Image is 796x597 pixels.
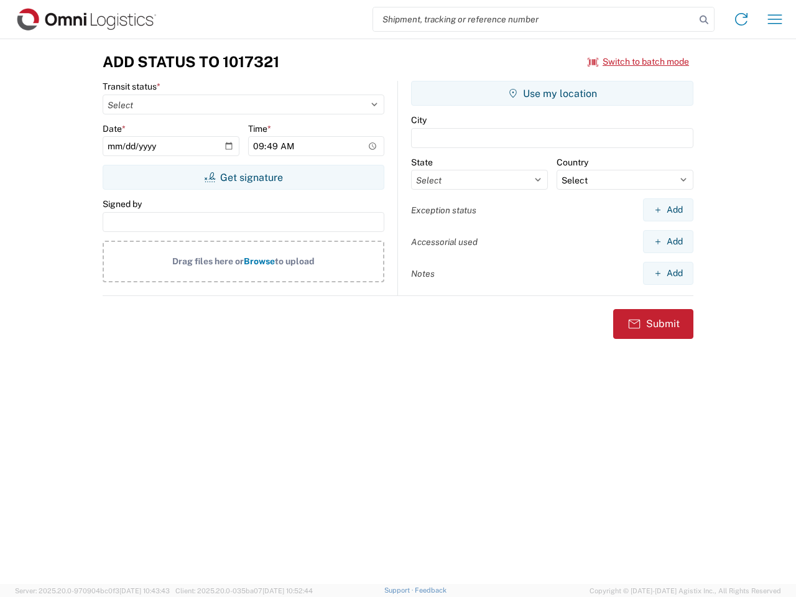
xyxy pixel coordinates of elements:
[588,52,689,72] button: Switch to batch mode
[103,165,384,190] button: Get signature
[175,587,313,595] span: Client: 2025.20.0-035ba07
[411,114,427,126] label: City
[415,586,447,594] a: Feedback
[103,81,160,92] label: Transit status
[411,268,435,279] label: Notes
[411,236,478,248] label: Accessorial used
[384,586,415,594] a: Support
[262,587,313,595] span: [DATE] 10:52:44
[103,198,142,210] label: Signed by
[248,123,271,134] label: Time
[411,157,433,168] label: State
[172,256,244,266] span: Drag files here or
[643,198,693,221] button: Add
[244,256,275,266] span: Browse
[411,81,693,106] button: Use my location
[590,585,781,596] span: Copyright © [DATE]-[DATE] Agistix Inc., All Rights Reserved
[103,123,126,134] label: Date
[411,205,476,216] label: Exception status
[103,53,279,71] h3: Add Status to 1017321
[613,309,693,339] button: Submit
[119,587,170,595] span: [DATE] 10:43:43
[373,7,695,31] input: Shipment, tracking or reference number
[557,157,588,168] label: Country
[643,262,693,285] button: Add
[15,587,170,595] span: Server: 2025.20.0-970904bc0f3
[275,256,315,266] span: to upload
[643,230,693,253] button: Add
